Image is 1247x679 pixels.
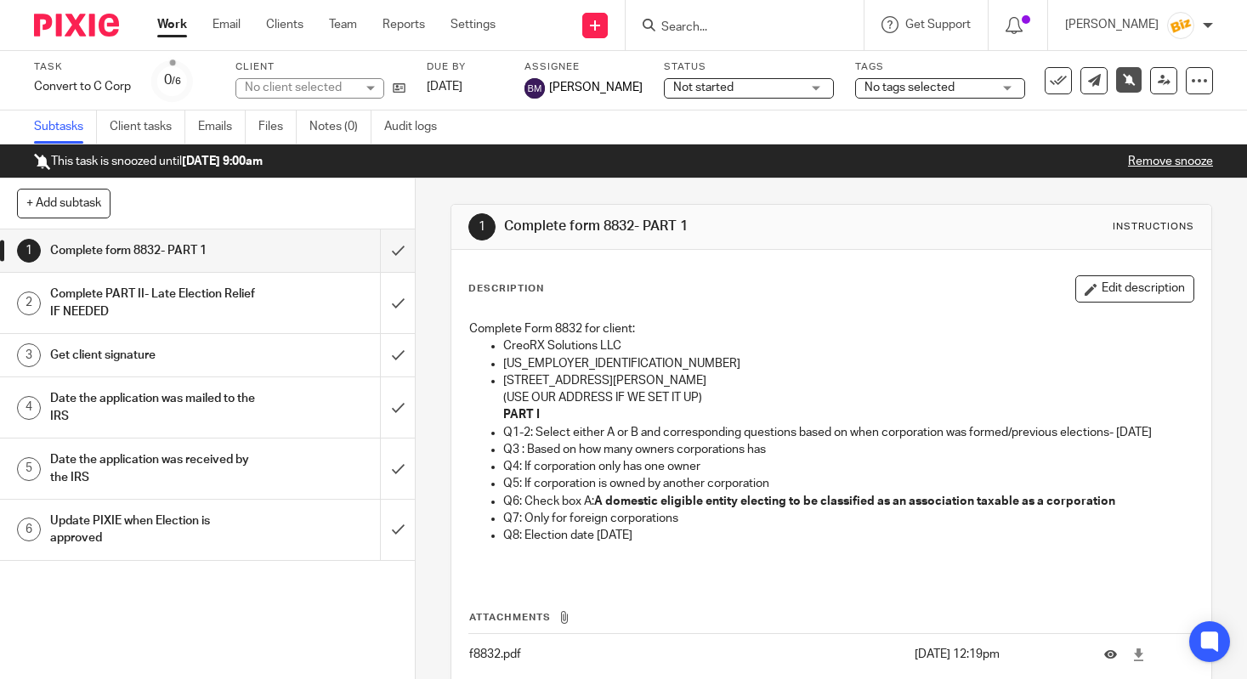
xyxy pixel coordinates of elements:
[17,518,41,541] div: 6
[17,189,111,218] button: + Add subtask
[1065,16,1159,33] p: [PERSON_NAME]
[50,508,259,552] h1: Update PIXIE when Election is approved
[524,60,643,74] label: Assignee
[504,218,867,235] h1: Complete form 8832- PART 1
[245,79,355,96] div: No client selected
[50,386,259,429] h1: Date the application was mailed to the IRS
[34,78,131,95] div: Convert to C Corp
[34,14,119,37] img: Pixie
[17,291,41,315] div: 2
[1113,220,1194,234] div: Instructions
[503,475,1194,492] p: Q5: If corporation is owned by another corporation
[50,238,259,263] h1: Complete form 8832- PART 1
[1132,646,1145,663] a: Download
[17,343,41,367] div: 3
[50,342,259,368] h1: Get client signature
[427,81,462,93] span: [DATE]
[664,60,834,74] label: Status
[864,82,955,93] span: No tags selected
[469,646,905,663] p: f8832.pdf
[503,441,1194,458] p: Q3 : Based on how many owners corporations has
[503,493,1194,510] p: Q6: Check box A:
[503,337,1194,354] p: CreoRX Solutions LLC
[660,20,813,36] input: Search
[34,60,131,74] label: Task
[17,457,41,481] div: 5
[468,282,544,296] p: Description
[384,110,450,144] a: Audit logs
[172,76,181,86] small: /6
[34,110,97,144] a: Subtasks
[905,19,971,31] span: Get Support
[503,510,1194,527] p: Q7: Only for foreign corporations
[503,424,1194,441] p: Q1-2: Select either A or B and corresponding questions based on when corporation was formed/previ...
[157,16,187,33] a: Work
[427,60,503,74] label: Due by
[110,110,185,144] a: Client tasks
[673,82,734,93] span: Not started
[34,153,263,170] p: This task is snoozed until
[50,281,259,325] h1: Complete PART II- Late Election Relief IF NEEDED
[503,458,1194,475] p: Q4: If corporation only has one owner
[329,16,357,33] a: Team
[235,60,405,74] label: Client
[1167,12,1194,39] img: siteIcon.png
[198,110,246,144] a: Emails
[266,16,303,33] a: Clients
[469,320,1194,337] p: Complete Form 8832 for client:
[549,79,643,96] span: [PERSON_NAME]
[164,71,181,90] div: 0
[503,409,540,421] strong: PART I
[605,495,1115,507] strong: domestic eligible entity electing to be classified as an association taxable as a corporation
[503,527,1194,544] p: Q8: Election date [DATE]
[383,16,425,33] a: Reports
[855,60,1025,74] label: Tags
[182,156,263,167] b: [DATE] 9:00am
[50,447,259,490] h1: Date the application was received by the IRS
[17,239,41,263] div: 1
[503,355,1194,372] p: [US_EMPLOYER_IDENTIFICATION_NUMBER]
[469,613,551,622] span: Attachments
[258,110,297,144] a: Files
[17,396,41,420] div: 4
[503,389,1194,406] p: (USE OUR ADDRESS IF WE SET IT UP)
[451,16,496,33] a: Settings
[309,110,371,144] a: Notes (0)
[594,495,603,507] strong: A
[1075,275,1194,303] button: Edit description
[503,372,1194,389] p: [STREET_ADDRESS][PERSON_NAME]
[1128,156,1213,167] a: Remove snooze
[915,646,1080,663] p: [DATE] 12:19pm
[213,16,241,33] a: Email
[524,78,545,99] img: svg%3E
[468,213,496,240] div: 1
